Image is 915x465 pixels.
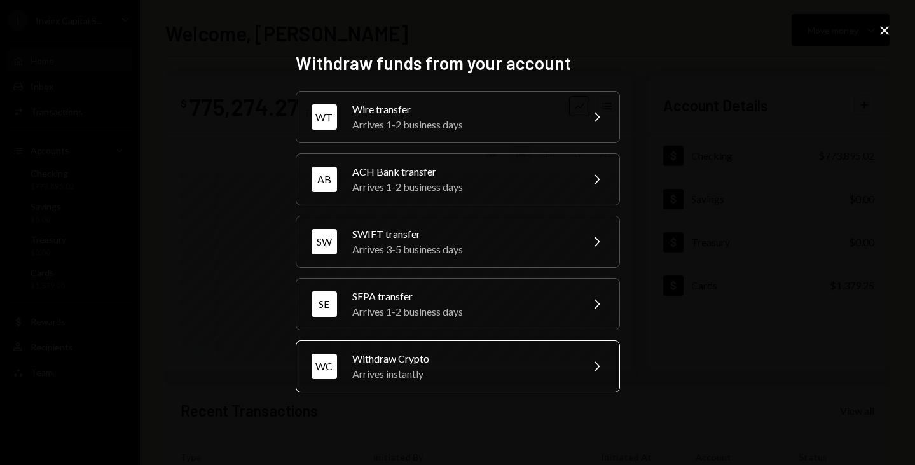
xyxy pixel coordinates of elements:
[296,278,620,330] button: SESEPA transferArrives 1-2 business days
[312,291,337,317] div: SE
[312,167,337,192] div: AB
[296,216,620,268] button: SWSWIFT transferArrives 3-5 business days
[352,117,574,132] div: Arrives 1-2 business days
[312,229,337,254] div: SW
[352,164,574,179] div: ACH Bank transfer
[296,153,620,205] button: ABACH Bank transferArrives 1-2 business days
[296,51,620,76] h2: Withdraw funds from your account
[352,289,574,304] div: SEPA transfer
[312,104,337,130] div: WT
[312,354,337,379] div: WC
[352,179,574,195] div: Arrives 1-2 business days
[352,226,574,242] div: SWIFT transfer
[352,366,574,382] div: Arrives instantly
[296,340,620,392] button: WCWithdraw CryptoArrives instantly
[352,242,574,257] div: Arrives 3-5 business days
[296,91,620,143] button: WTWire transferArrives 1-2 business days
[352,304,574,319] div: Arrives 1-2 business days
[352,102,574,117] div: Wire transfer
[352,351,574,366] div: Withdraw Crypto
